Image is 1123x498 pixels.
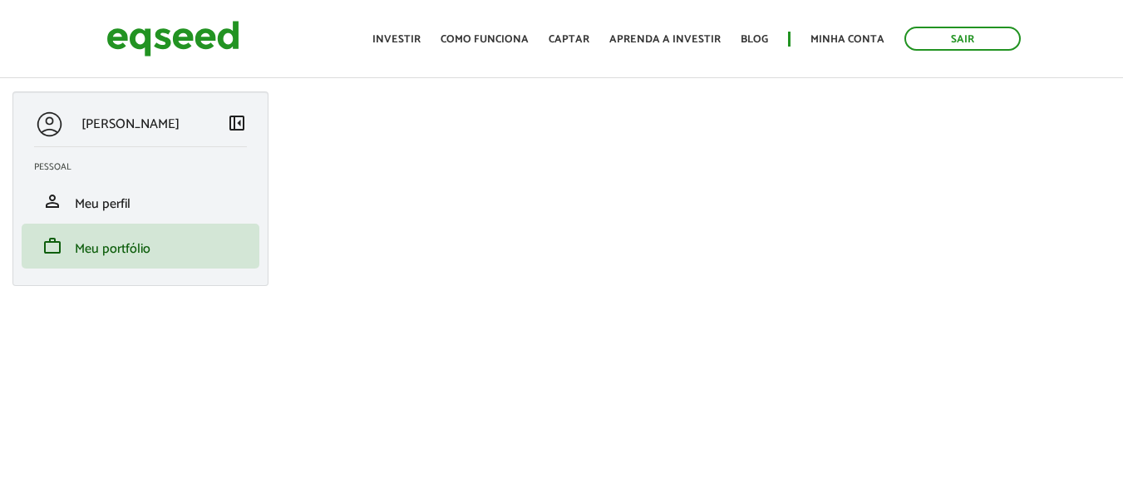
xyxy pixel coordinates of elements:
a: Aprenda a investir [609,34,721,45]
a: Sair [904,27,1021,51]
span: work [42,236,62,256]
li: Meu perfil [22,179,259,224]
h2: Pessoal [34,162,259,172]
span: left_panel_close [227,113,247,133]
a: personMeu perfil [34,191,247,211]
span: person [42,191,62,211]
a: Investir [372,34,421,45]
span: Meu perfil [75,193,131,215]
a: Como funciona [441,34,529,45]
a: Blog [741,34,768,45]
a: workMeu portfólio [34,236,247,256]
img: EqSeed [106,17,239,61]
p: [PERSON_NAME] [81,116,180,132]
span: Meu portfólio [75,238,150,260]
a: Colapsar menu [227,113,247,136]
a: Minha conta [810,34,884,45]
li: Meu portfólio [22,224,259,269]
a: Captar [549,34,589,45]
